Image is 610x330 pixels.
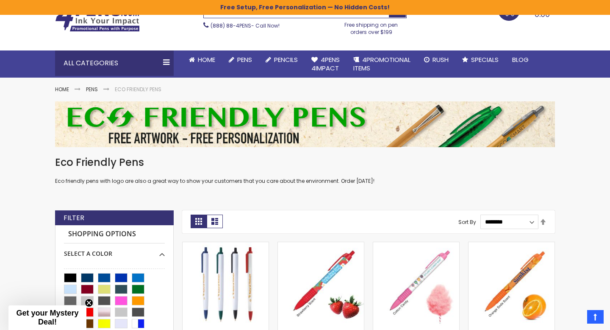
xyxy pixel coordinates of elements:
div: Get your Mystery Deal!Close teaser [8,305,86,330]
div: Select A Color [64,243,165,258]
a: Pens [86,86,98,93]
span: Get your Mystery Deal! [16,309,78,326]
a: Rush [417,50,455,69]
h1: Eco Friendly Pens [55,156,555,169]
img: PenScents™ Scented Pens - Cotton Candy Scent, Full-Color Imprint [373,242,459,328]
div: All Categories [55,50,174,76]
img: Tri-Stic® RPET Eco-Friendly Recycled Pen [183,242,269,328]
a: Home [55,86,69,93]
label: Sort By [458,218,476,225]
button: Close teaser [85,299,93,307]
a: 4PROMOTIONALITEMS [347,50,417,78]
p: Eco friendly pens with logo are also a great way to show your customers that you care about the e... [55,178,555,185]
span: Pens [237,55,252,64]
a: 4Pens4impact [305,50,347,78]
img: Eco Friendly Pens [55,101,555,147]
a: Tri-Stic® RPET Eco-Friendly Recycled Pen [183,242,269,249]
a: Blog [505,50,535,69]
a: Specials [455,50,505,69]
span: Specials [471,55,499,64]
div: Free shipping on pen orders over $199 [336,18,407,35]
strong: Grid [191,215,207,228]
span: 4Pens 4impact [311,55,340,73]
strong: Shopping Options [64,225,165,243]
span: Rush [433,55,449,64]
span: - Call Now! [211,22,280,29]
img: PenScents™ Scented Pens - Strawberry Scent, Full Color Imprint [278,242,364,328]
span: Blog [512,55,529,64]
a: (888) 88-4PENS [211,22,251,29]
a: PenScents™ Scented Pens - Strawberry Scent, Full Color Imprint [278,242,364,249]
strong: Filter [64,213,84,223]
a: PenScents™ Scented Pens - Orange Scent, Full-Color Imprint [469,242,555,249]
strong: Eco Friendly Pens [115,86,161,93]
a: PenScents™ Scented Pens - Cotton Candy Scent, Full-Color Imprint [373,242,459,249]
span: 4PROMOTIONAL ITEMS [353,55,410,73]
a: Pencils [259,50,305,69]
span: Home [198,55,215,64]
img: 4Pens Custom Pens and Promotional Products [55,5,140,32]
img: PenScents™ Scented Pens - Orange Scent, Full-Color Imprint [469,242,555,328]
span: Pencils [274,55,298,64]
a: Home [182,50,222,69]
a: Top [587,310,604,324]
a: Pens [222,50,259,69]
